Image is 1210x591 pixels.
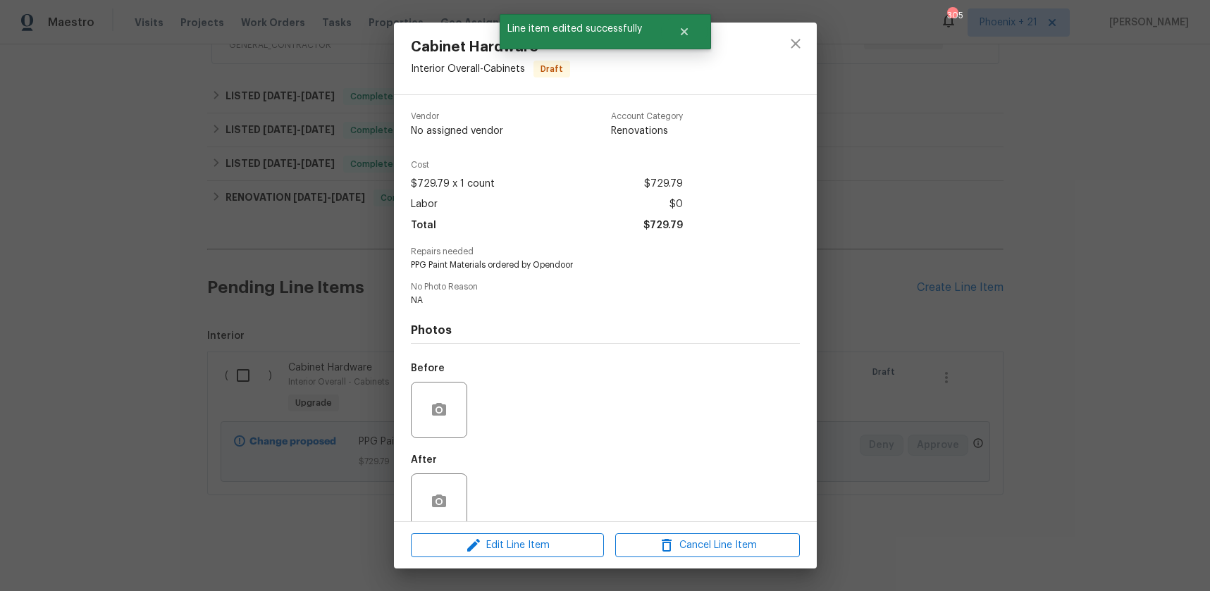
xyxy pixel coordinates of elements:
span: No Photo Reason [411,282,800,292]
span: Interior Overall - Cabinets [411,64,525,74]
span: Vendor [411,112,503,121]
div: 305 [947,8,957,23]
span: Edit Line Item [415,537,600,554]
span: Labor [411,194,438,215]
button: close [779,27,813,61]
h4: Photos [411,323,800,337]
span: NA [411,294,761,306]
h5: After [411,455,437,465]
h5: Before [411,363,445,373]
span: $729.79 [643,216,683,236]
span: Account Category [611,112,683,121]
span: $729.79 [644,174,683,194]
span: Total [411,216,436,236]
span: $0 [669,194,683,215]
span: PPG Paint Materials ordered by Opendoor [411,259,761,271]
span: Cancel Line Item [619,537,796,554]
span: Line item edited successfully [500,14,661,44]
span: Repairs needed [411,247,800,256]
span: Renovations [611,124,683,138]
span: Draft [535,62,569,76]
span: $729.79 x 1 count [411,174,495,194]
span: No assigned vendor [411,124,503,138]
button: Cancel Line Item [615,533,800,558]
button: Close [661,18,708,46]
span: Cabinet Hardware [411,39,570,55]
button: Edit Line Item [411,533,604,558]
span: Cost [411,161,683,170]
